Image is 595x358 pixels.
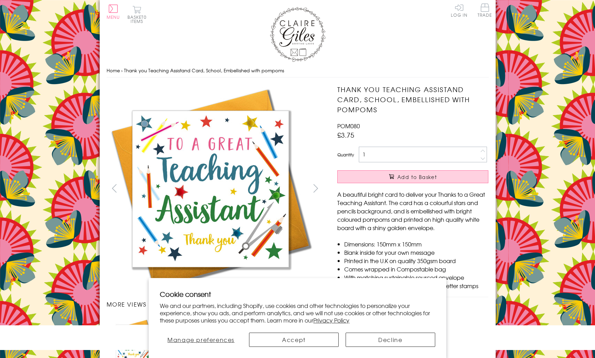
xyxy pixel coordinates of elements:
[121,67,123,74] span: ›
[344,265,488,273] li: Comes wrapped in Compostable bag
[337,190,488,232] p: A beautiful bright card to deliver your Thanks to a Great Teaching Assistant. The card has a colo...
[107,14,120,20] span: Menu
[478,3,492,18] a: Trade
[346,333,435,347] button: Decline
[344,273,488,282] li: With matching sustainable sourced envelope
[131,14,147,24] span: 0 items
[397,173,437,180] span: Add to Basket
[344,257,488,265] li: Printed in the U.K on quality 350gsm board
[107,300,324,308] h3: More views
[337,84,488,114] h1: Thank you Teaching Assistand Card, School, Embellished with pompoms
[478,3,492,17] span: Trade
[107,5,120,19] button: Menu
[337,152,354,158] label: Quantity
[337,122,360,130] span: POM080
[160,289,435,299] h2: Cookie consent
[124,67,284,74] span: Thank you Teaching Assistand Card, School, Embellished with pompoms
[107,67,120,74] a: Home
[313,316,349,324] a: Privacy Policy
[249,333,339,347] button: Accept
[160,302,435,324] p: We and our partners, including Shopify, use cookies and other technologies to personalize your ex...
[167,335,234,344] span: Manage preferences
[337,170,488,183] button: Add to Basket
[323,84,532,271] img: Thank you Teaching Assistand Card, School, Embellished with pompoms
[337,130,354,140] span: £3.75
[127,6,147,23] button: Basket0 items
[451,3,468,17] a: Log In
[344,240,488,248] li: Dimensions: 150mm x 150mm
[270,7,325,62] img: Claire Giles Greetings Cards
[106,84,315,293] img: Thank you Teaching Assistand Card, School, Embellished with pompoms
[107,64,489,78] nav: breadcrumbs
[344,248,488,257] li: Blank inside for your own message
[160,333,242,347] button: Manage preferences
[107,180,122,196] button: prev
[308,180,323,196] button: next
